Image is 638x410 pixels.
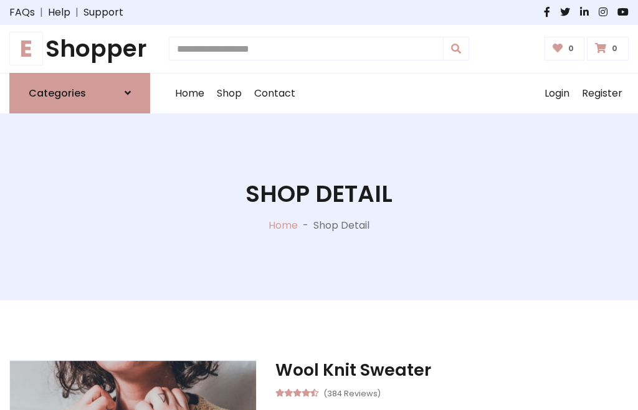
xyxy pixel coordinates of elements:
[538,74,576,113] a: Login
[9,35,150,63] h1: Shopper
[29,87,86,99] h6: Categories
[211,74,248,113] a: Shop
[298,218,313,233] p: -
[323,385,381,400] small: (384 Reviews)
[565,43,577,54] span: 0
[587,37,629,60] a: 0
[248,74,302,113] a: Contact
[9,73,150,113] a: Categories
[35,5,48,20] span: |
[70,5,83,20] span: |
[9,32,43,65] span: E
[169,74,211,113] a: Home
[609,43,621,54] span: 0
[275,360,629,380] h3: Wool Knit Sweater
[269,218,298,232] a: Home
[9,35,150,63] a: EShopper
[245,180,393,208] h1: Shop Detail
[9,5,35,20] a: FAQs
[313,218,369,233] p: Shop Detail
[545,37,585,60] a: 0
[576,74,629,113] a: Register
[83,5,123,20] a: Support
[48,5,70,20] a: Help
